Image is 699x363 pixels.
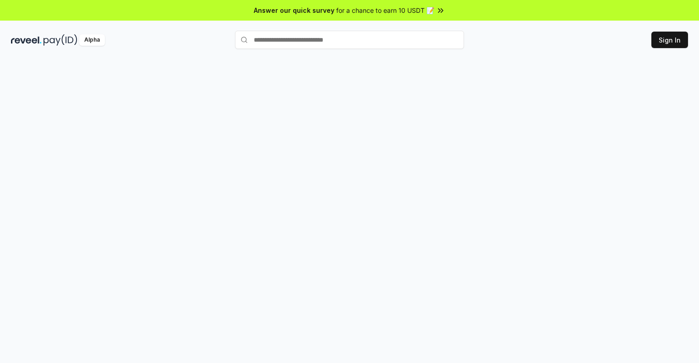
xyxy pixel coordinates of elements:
[336,5,434,15] span: for a chance to earn 10 USDT 📝
[651,32,688,48] button: Sign In
[44,34,77,46] img: pay_id
[254,5,334,15] span: Answer our quick survey
[79,34,105,46] div: Alpha
[11,34,42,46] img: reveel_dark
